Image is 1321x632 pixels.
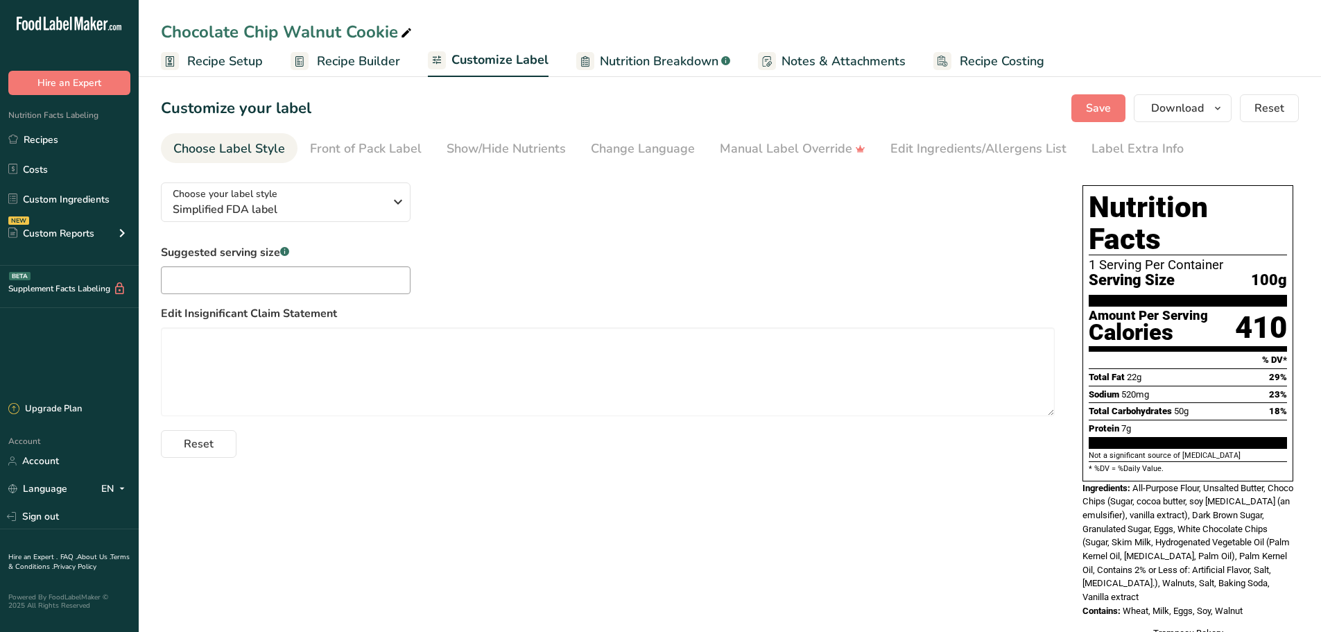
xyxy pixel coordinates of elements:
div: 410 [1235,309,1287,346]
span: 520mg [1121,389,1149,400]
div: Powered By FoodLabelMaker © 2025 All Rights Reserved [8,593,130,610]
div: Upgrade Plan [8,402,82,416]
span: Download [1151,100,1204,117]
a: Recipe Setup [161,46,263,77]
h1: Customize your label [161,97,311,120]
span: 18% [1269,406,1287,416]
span: Serving Size [1089,272,1175,289]
div: Chocolate Chip Walnut Cookie [161,19,415,44]
h1: Nutrition Facts [1089,191,1287,255]
div: NEW [8,216,29,225]
span: 23% [1269,389,1287,400]
button: Reset [161,430,236,458]
span: Customize Label [451,51,549,69]
span: Total Carbohydrates [1089,406,1172,416]
span: Notes & Attachments [782,52,906,71]
div: 1 Serving Per Container [1089,258,1287,272]
a: Recipe Costing [933,46,1044,77]
div: Show/Hide Nutrients [447,139,566,158]
button: Save [1071,94,1125,122]
span: 29% [1269,372,1287,382]
label: Edit Insignificant Claim Statement [161,305,1055,322]
span: 50g [1174,406,1189,416]
div: Custom Reports [8,226,94,241]
a: Recipe Builder [291,46,400,77]
span: Wheat, Milk, Eggs, Soy, Walnut [1123,606,1243,616]
button: Choose your label style Simplified FDA label [161,182,411,222]
span: Recipe Costing [960,52,1044,71]
div: Choose Label Style [173,139,285,158]
span: Nutrition Breakdown [600,52,718,71]
span: Recipe Builder [317,52,400,71]
a: Nutrition Breakdown [576,46,730,77]
span: Reset [1254,100,1284,117]
section: Not a significant source of [MEDICAL_DATA] [1089,450,1287,461]
span: 22g [1127,372,1141,382]
button: Download [1134,94,1232,122]
span: Total Fat [1089,372,1125,382]
span: Save [1086,100,1111,117]
span: 100g [1251,272,1287,289]
div: EN [101,481,130,497]
span: All-Purpose Flour, Unsalted Butter, Choco Chips (Sugar, cocoa butter, soy [MEDICAL_DATA] (an emul... [1082,483,1293,603]
span: Recipe Setup [187,52,263,71]
a: Customize Label [428,44,549,78]
button: Hire an Expert [8,71,130,95]
label: Suggested serving size [161,244,411,261]
section: % DV* [1089,352,1287,368]
div: Edit Ingredients/Allergens List [890,139,1067,158]
span: Sodium [1089,389,1119,400]
div: Front of Pack Label [310,139,422,158]
button: Reset [1240,94,1299,122]
a: Hire an Expert . [8,552,58,562]
a: About Us . [77,552,110,562]
a: Notes & Attachments [758,46,906,77]
span: Protein [1089,423,1119,434]
span: Contains: [1082,606,1121,616]
span: Choose your label style [173,187,277,201]
span: 7g [1121,423,1131,434]
span: Simplified FDA label [173,201,384,218]
div: BETA [9,272,31,280]
span: Ingredients: [1082,483,1130,493]
a: Privacy Policy [53,562,96,572]
section: * %DV = %Daily Value. [1089,461,1287,475]
iframe: Intercom live chat [1274,585,1307,618]
span: Reset [184,436,214,452]
div: Calories [1089,323,1208,343]
div: Label Extra Info [1091,139,1184,158]
div: Change Language [591,139,695,158]
div: Amount Per Serving [1089,309,1208,323]
a: FAQ . [60,552,77,562]
a: Terms & Conditions . [8,552,130,572]
a: Language [8,477,67,501]
div: Manual Label Override [720,139,865,158]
